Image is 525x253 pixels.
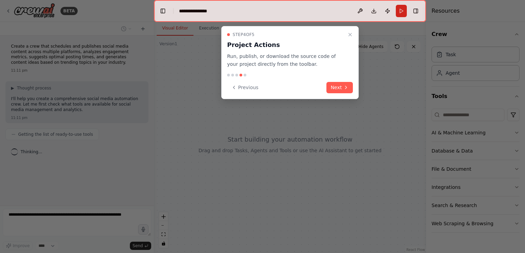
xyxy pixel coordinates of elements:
[227,52,345,68] p: Run, publish, or download the source code of your project directly from the toolbar.
[158,6,168,16] button: Hide left sidebar
[233,32,255,37] span: Step 4 of 5
[227,82,262,93] button: Previous
[346,31,354,39] button: Close walkthrough
[227,40,345,50] h3: Project Actions
[326,82,353,93] button: Next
